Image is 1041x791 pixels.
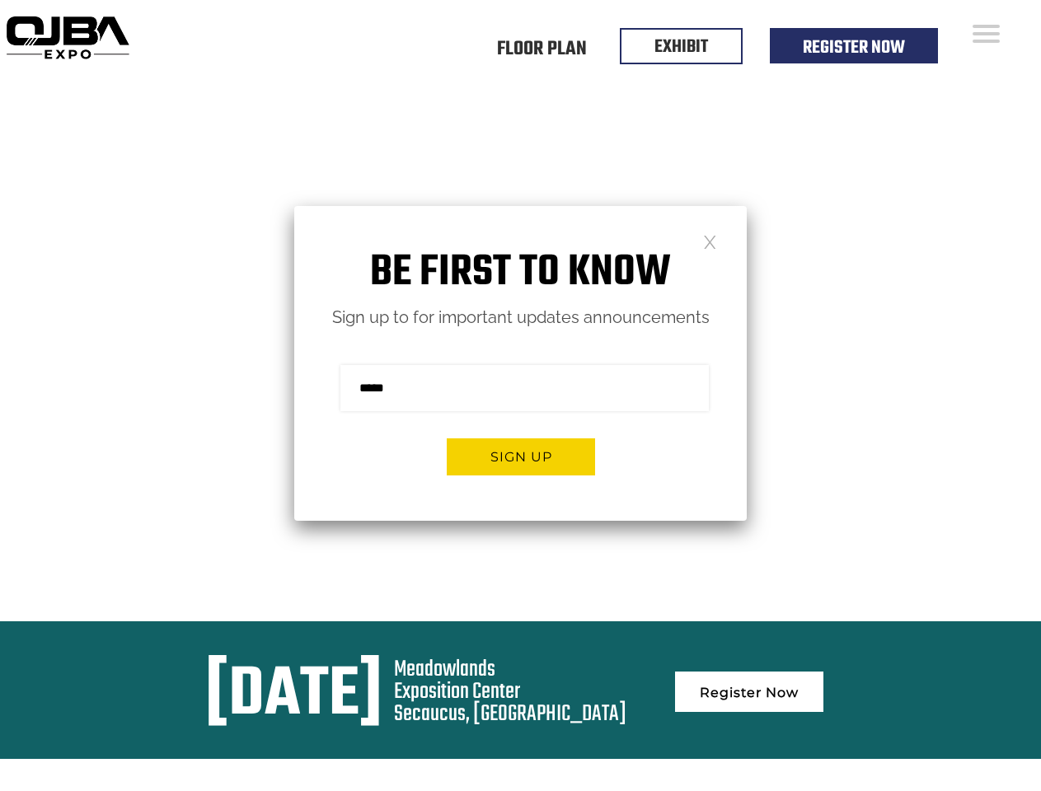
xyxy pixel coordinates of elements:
button: Sign up [447,438,595,475]
h1: Be first to know [294,247,747,299]
div: [DATE] [205,658,382,734]
a: Register Now [803,34,905,62]
a: Close [703,234,717,248]
p: Sign up to for important updates announcements [294,303,747,332]
a: Register Now [675,672,823,712]
a: EXHIBIT [654,33,708,61]
div: Meadowlands Exposition Center Secaucus, [GEOGRAPHIC_DATA] [394,658,626,725]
